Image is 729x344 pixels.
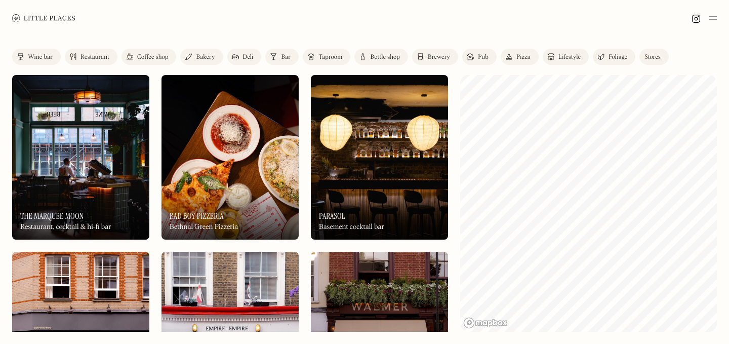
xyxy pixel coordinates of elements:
a: Mapbox homepage [463,317,508,329]
div: Pizza [516,54,531,60]
div: Deli [243,54,254,60]
a: Brewery [412,49,458,65]
div: Lifestyle [558,54,581,60]
a: Restaurant [65,49,117,65]
div: Coffee shop [137,54,168,60]
div: Basement cocktail bar [319,223,384,232]
a: The Marquee MoonThe Marquee MoonThe Marquee MoonRestaurant, cocktail & hi-fi bar [12,75,149,240]
div: Bakery [196,54,215,60]
canvas: Map [460,75,717,332]
div: Pub [478,54,489,60]
a: Pizza [501,49,539,65]
h3: Parasol [319,211,345,221]
a: Deli [227,49,262,65]
div: Bethnal Green Pizzeria [170,223,238,232]
div: Foliage [609,54,627,60]
a: Lifestyle [543,49,589,65]
div: Brewery [428,54,450,60]
a: Bar [265,49,299,65]
a: Taproom [303,49,350,65]
div: Bottle shop [370,54,400,60]
img: The Marquee Moon [12,75,149,240]
a: Foliage [593,49,635,65]
h3: The Marquee Moon [20,211,84,221]
a: Bakery [180,49,223,65]
a: Wine bar [12,49,61,65]
div: Taproom [318,54,342,60]
div: Stores [644,54,661,60]
div: Wine bar [28,54,53,60]
div: Restaurant, cocktail & hi-fi bar [20,223,111,232]
div: Bar [281,54,291,60]
a: Bad Boy PizzeriaBad Boy PizzeriaBad Boy PizzeriaBethnal Green Pizzeria [161,75,299,240]
a: Stores [639,49,669,65]
a: Coffee shop [121,49,176,65]
img: Parasol [311,75,448,240]
div: Restaurant [80,54,109,60]
a: ParasolParasolParasolBasement cocktail bar [311,75,448,240]
a: Bottle shop [354,49,408,65]
img: Bad Boy Pizzeria [161,75,299,240]
h3: Bad Boy Pizzeria [170,211,224,221]
a: Pub [462,49,497,65]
